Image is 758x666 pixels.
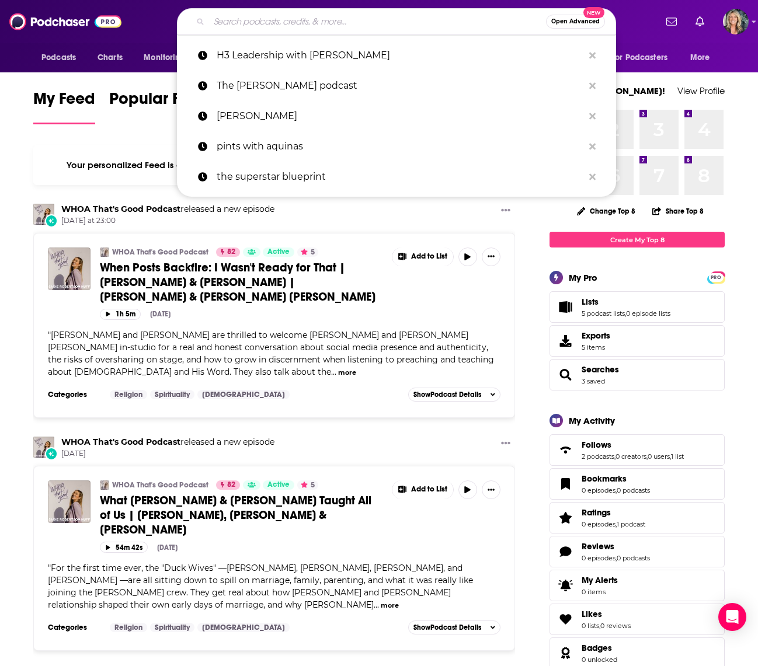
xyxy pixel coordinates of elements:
[582,364,619,375] span: Searches
[550,359,725,390] span: Searches
[217,131,583,162] p: pints with aquinas
[616,486,617,494] span: ,
[648,452,670,461] a: 0 users
[554,367,577,383] a: Searches
[216,480,240,490] a: 82
[646,452,648,461] span: ,
[582,575,618,585] span: My Alerts
[411,252,447,261] span: Add to List
[100,247,109,257] img: WHOA That's Good Podcast
[33,89,95,124] a: My Feed
[100,542,148,553] button: 54m 42s
[9,11,121,33] img: Podchaser - Follow, Share and Rate Podcasts
[550,232,725,247] a: Create My Top 8
[582,440,611,450] span: Follows
[616,554,617,562] span: ,
[554,645,577,661] a: Badges
[626,309,670,318] a: 0 episode lists
[582,655,617,664] a: 0 unlocked
[496,204,515,218] button: Show More Button
[177,131,616,162] a: pints with aquinas
[691,12,709,32] a: Show notifications dropdown
[582,473,650,484] a: Bookmarks
[546,15,605,29] button: Open AdvancedNew
[408,620,500,634] button: ShowPodcast Details
[482,480,500,499] button: Show More Button
[112,480,208,490] a: WHOA That's Good Podcast
[604,47,684,69] button: open menu
[582,541,614,552] span: Reviews
[48,390,100,399] h3: Categories
[100,493,384,537] a: What [PERSON_NAME] & [PERSON_NAME] Taught All of Us | [PERSON_NAME], [PERSON_NAME] & [PERSON_NAME]
[611,50,667,66] span: For Podcasters
[374,599,379,610] span: ...
[61,437,180,447] a: WHOA That's Good Podcast
[33,47,91,69] button: open menu
[569,272,597,283] div: My Pro
[392,247,453,266] button: Show More Button
[33,204,54,225] img: WHOA That's Good Podcast
[582,452,614,461] a: 2 podcasts
[150,390,194,399] a: Spirituality
[582,520,616,528] a: 0 episodes
[263,247,294,257] a: Active
[267,479,290,491] span: Active
[709,273,723,281] a: PRO
[682,47,725,69] button: open menu
[112,247,208,257] a: WHOA That's Good Podcast
[61,204,274,215] h3: released a new episode
[723,9,749,34] button: Show profile menu
[297,247,318,257] button: 5
[90,47,130,69] a: Charts
[267,246,290,258] span: Active
[670,452,671,461] span: ,
[582,440,684,450] a: Follows
[150,623,194,632] a: Spirituality
[625,309,626,318] span: ,
[554,577,577,594] span: My Alerts
[582,609,631,619] a: Likes
[582,588,618,596] span: 0 items
[550,536,725,567] span: Reviews
[381,601,399,611] button: more
[227,246,235,258] span: 82
[723,9,749,34] span: Logged in as lisa.beech
[48,563,473,610] span: "
[617,554,650,562] a: 0 podcasts
[197,623,290,632] a: [DEMOGRAPHIC_DATA]
[61,204,180,214] a: WHOA That's Good Podcast
[144,50,185,66] span: Monitoring
[48,247,91,290] img: When Posts Backfire: I Wasn't Ready for That | Sadie & Christian | Preston & Jackie Hill Perry
[338,368,356,378] button: more
[582,622,599,630] a: 0 lists
[550,325,725,357] a: Exports
[617,520,645,528] a: 1 podcast
[216,247,240,257] a: 82
[48,623,100,632] h3: Categories
[617,486,650,494] a: 0 podcasts
[554,299,577,315] a: Lists
[554,476,577,492] a: Bookmarks
[551,19,600,25] span: Open Advanced
[550,502,725,534] span: Ratings
[61,216,274,226] span: [DATE] at 23:00
[582,507,611,518] span: Ratings
[413,390,481,399] span: Show Podcast Details
[408,388,500,402] button: ShowPodcast Details
[550,434,725,466] span: Follows
[582,330,610,341] span: Exports
[100,493,371,537] span: What [PERSON_NAME] & [PERSON_NAME] Taught All of Us | [PERSON_NAME], [PERSON_NAME] & [PERSON_NAME]
[550,570,725,601] a: My Alerts
[662,12,681,32] a: Show notifications dropdown
[157,543,178,552] div: [DATE]
[48,563,473,610] span: For the first time ever, the "Duck Wives" —[PERSON_NAME], [PERSON_NAME], [PERSON_NAME], and [PERS...
[48,330,494,377] span: [PERSON_NAME] and [PERSON_NAME] are thrilled to welcome [PERSON_NAME] and [PERSON_NAME] [PERSON_N...
[616,452,646,461] a: 0 creators
[45,214,58,227] div: New Episode
[582,554,616,562] a: 0 episodes
[177,162,616,192] a: the superstar blueprint
[33,145,515,185] div: Your personalized Feed is curated based on the Podcasts, Creators, Users, and Lists that you Follow.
